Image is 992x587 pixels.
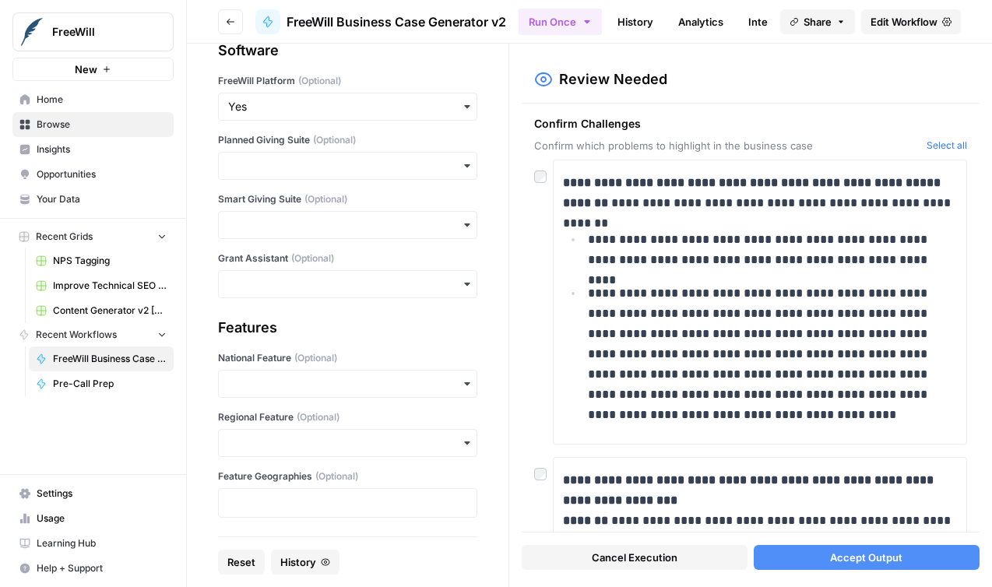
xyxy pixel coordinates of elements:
[559,69,667,90] h2: Review Needed
[218,133,477,147] label: Planned Giving Suite
[228,99,467,114] input: Yes
[304,192,347,206] span: (Optional)
[12,225,174,248] button: Recent Grids
[534,116,920,132] span: Confirm Challenges
[218,351,477,365] label: National Feature
[29,273,174,298] a: Improve Technical SEO for Page
[37,142,167,156] span: Insights
[608,9,663,34] a: History
[37,192,167,206] span: Your Data
[519,9,602,35] button: Run Once
[12,323,174,346] button: Recent Workflows
[75,62,97,77] span: New
[29,298,174,323] a: Content Generator v2 [DRAFT] Test
[780,9,855,34] button: Share
[871,14,937,30] span: Edit Workflow
[12,556,174,581] button: Help + Support
[861,9,961,34] a: Edit Workflow
[12,12,174,51] button: Workspace: FreeWill
[754,545,980,570] button: Accept Output
[280,554,316,570] span: History
[218,550,265,575] button: Reset
[297,410,339,424] span: (Optional)
[218,251,477,265] label: Grant Assistant
[218,410,477,424] label: Regional Feature
[37,536,167,550] span: Learning Hub
[804,14,832,30] span: Share
[271,550,339,575] button: History
[53,279,167,293] span: Improve Technical SEO for Page
[52,24,146,40] span: FreeWill
[53,254,167,268] span: NPS Tagging
[669,9,733,34] a: Analytics
[53,304,167,318] span: Content Generator v2 [DRAFT] Test
[534,138,920,153] span: Confirm which problems to highlight in the business case
[227,554,255,570] span: Reset
[12,506,174,531] a: Usage
[287,12,506,31] span: FreeWill Business Case Generator v2
[12,187,174,212] a: Your Data
[218,40,477,62] div: Software
[522,545,748,570] button: Cancel Execution
[12,112,174,137] a: Browse
[927,138,967,153] button: Select all
[37,487,167,501] span: Settings
[36,328,117,342] span: Recent Workflows
[36,230,93,244] span: Recent Grids
[53,352,167,366] span: FreeWill Business Case Generator v2
[12,531,174,556] a: Learning Hub
[739,9,803,34] a: Integrate
[294,351,337,365] span: (Optional)
[12,162,174,187] a: Opportunities
[12,481,174,506] a: Settings
[37,167,167,181] span: Opportunities
[313,133,356,147] span: (Optional)
[37,93,167,107] span: Home
[315,469,358,483] span: (Optional)
[218,317,477,339] div: Features
[37,511,167,525] span: Usage
[12,58,174,81] button: New
[53,377,167,391] span: Pre-Call Prep
[218,74,477,88] label: FreeWill Platform
[29,346,174,371] a: FreeWill Business Case Generator v2
[830,550,902,565] span: Accept Output
[12,137,174,162] a: Insights
[29,248,174,273] a: NPS Tagging
[37,118,167,132] span: Browse
[18,18,46,46] img: FreeWill Logo
[37,561,167,575] span: Help + Support
[291,251,334,265] span: (Optional)
[592,550,677,565] span: Cancel Execution
[12,87,174,112] a: Home
[218,192,477,206] label: Smart Giving Suite
[255,9,506,34] a: FreeWill Business Case Generator v2
[29,371,174,396] a: Pre-Call Prep
[298,74,341,88] span: (Optional)
[218,469,477,483] label: Feature Geographies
